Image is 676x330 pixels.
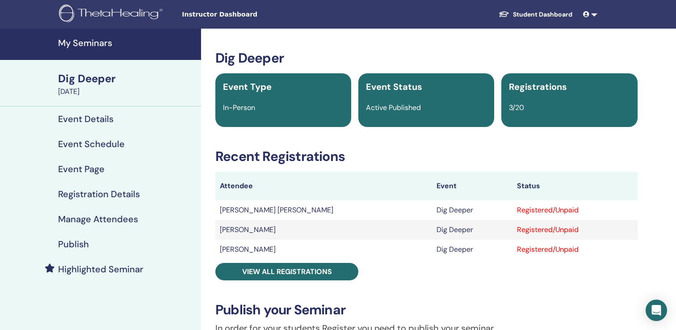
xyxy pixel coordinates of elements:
[432,220,512,240] td: Dig Deeper
[58,71,196,86] div: Dig Deeper
[58,114,113,124] h4: Event Details
[58,38,196,48] h4: My Seminars
[432,200,512,220] td: Dig Deeper
[223,103,255,112] span: In-Person
[215,240,432,259] td: [PERSON_NAME]
[432,240,512,259] td: Dig Deeper
[509,103,524,112] span: 3/20
[517,205,633,216] div: Registered/Unpaid
[58,189,140,199] h4: Registration Details
[215,50,638,66] h3: Dig Deeper
[215,172,432,200] th: Attendee
[215,200,432,220] td: [PERSON_NAME] [PERSON_NAME]
[366,81,422,93] span: Event Status
[59,4,166,25] img: logo.png
[517,224,633,235] div: Registered/Unpaid
[215,302,638,318] h3: Publish your Seminar
[182,10,316,19] span: Instructor Dashboard
[58,214,138,224] h4: Manage Attendees
[499,10,509,18] img: graduation-cap-white.svg
[53,71,201,97] a: Dig Deeper[DATE]
[215,148,638,165] h3: Recent Registrations
[242,267,332,276] span: View all registrations
[215,263,358,280] a: View all registrations
[223,81,272,93] span: Event Type
[58,139,125,149] h4: Event Schedule
[58,164,105,174] h4: Event Page
[646,300,667,321] div: Open Intercom Messenger
[58,264,143,275] h4: Highlighted Seminar
[58,239,89,250] h4: Publish
[517,244,633,255] div: Registered/Unpaid
[58,86,196,97] div: [DATE]
[432,172,512,200] th: Event
[509,81,567,93] span: Registrations
[491,6,579,23] a: Student Dashboard
[215,220,432,240] td: [PERSON_NAME]
[366,103,421,112] span: Active Published
[512,172,638,200] th: Status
